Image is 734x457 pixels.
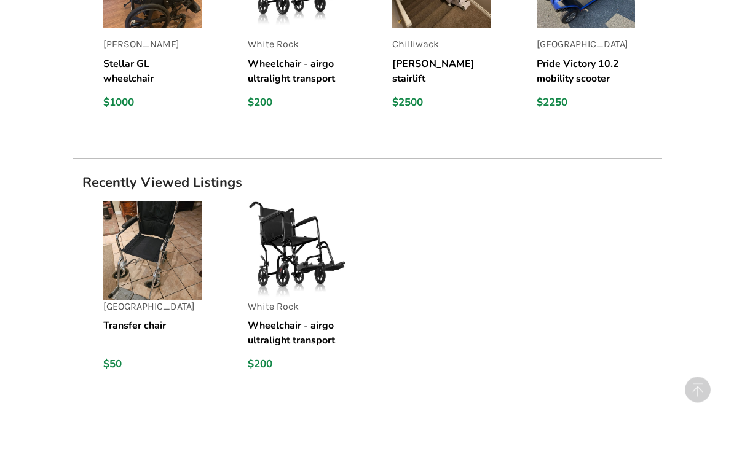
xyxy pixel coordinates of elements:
div: $200 [248,96,346,110]
p: [PERSON_NAME] [103,38,202,52]
div: $2500 [392,96,491,110]
p: Chilliwack [392,38,491,52]
a: listingWhite RockWheelchair - airgo ultralight transport chair$200 [248,202,373,392]
a: listing[GEOGRAPHIC_DATA]Transfer chair$50 [103,202,228,392]
p: White Rock [248,300,346,314]
img: listing [103,202,202,300]
div: $1000 [103,96,202,110]
p: White Rock [248,38,346,52]
h5: Wheelchair - airgo ultralight transport chair [248,57,346,87]
div: $50 [103,358,202,372]
div: $2250 [537,96,635,110]
h5: Wheelchair - airgo ultralight transport chair [248,319,346,348]
p: [GEOGRAPHIC_DATA] [537,38,635,52]
img: listing [248,202,346,300]
h5: Pride Victory 10.2 mobility scooter [537,57,635,87]
div: $200 [248,358,346,372]
h5: Transfer chair [103,319,202,348]
p: [GEOGRAPHIC_DATA] [103,300,202,314]
h5: [PERSON_NAME] stairlift [392,57,491,87]
h5: Stellar GL wheelchair [103,57,202,87]
h1: Recently Viewed Listings [73,174,662,192]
